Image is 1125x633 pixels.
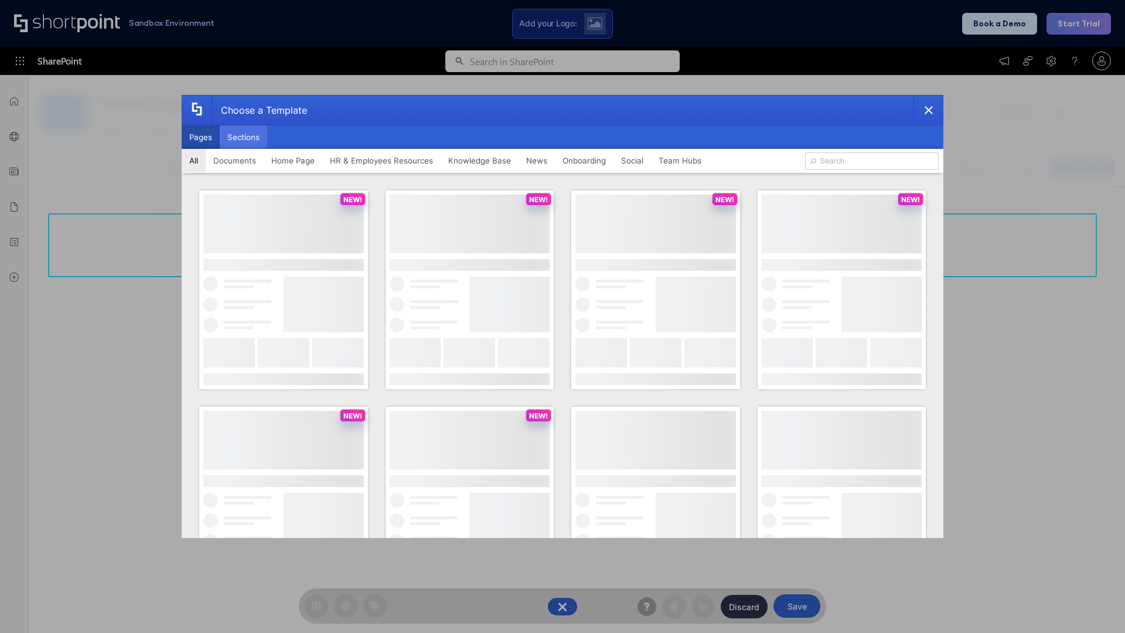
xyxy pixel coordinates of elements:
[182,149,206,172] button: All
[322,149,441,172] button: HR & Employees Resources
[613,149,651,172] button: Social
[715,195,734,204] p: NEW!
[555,149,613,172] button: Onboarding
[529,411,548,420] p: NEW!
[441,149,519,172] button: Knowledge Base
[220,125,267,149] button: Sections
[182,95,943,538] div: template selector
[529,195,548,204] p: NEW!
[805,152,939,170] input: Search
[212,96,307,125] div: Choose a Template
[651,149,709,172] button: Team Hubs
[1066,577,1125,633] iframe: Chat Widget
[343,411,362,420] p: NEW!
[519,149,555,172] button: News
[206,149,264,172] button: Documents
[182,125,220,149] button: Pages
[901,195,920,204] p: NEW!
[343,195,362,204] p: NEW!
[264,149,322,172] button: Home Page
